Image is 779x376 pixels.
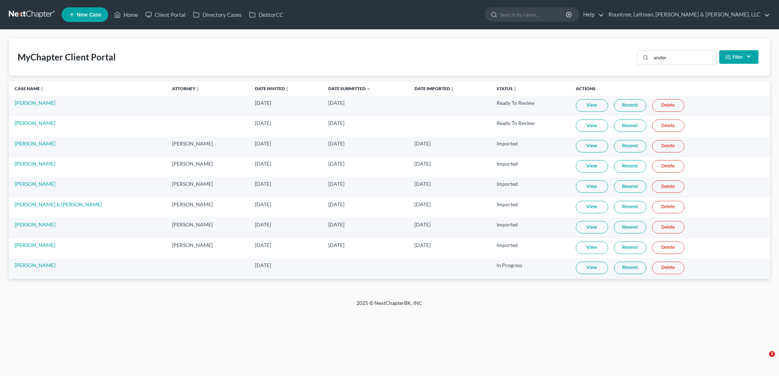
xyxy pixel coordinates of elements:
[15,201,102,207] a: [PERSON_NAME] & [PERSON_NAME]
[328,181,344,187] span: [DATE]
[614,119,646,132] a: Resend
[414,242,431,248] span: [DATE]
[414,221,431,228] span: [DATE]
[576,201,608,213] a: View
[166,137,249,157] td: [PERSON_NAME]
[40,87,44,91] i: unfold_more
[576,160,608,173] a: View
[180,299,599,313] div: 2025 © NextChapterBK, INC
[366,87,371,91] i: expand_more
[15,242,55,248] a: [PERSON_NAME]
[576,262,608,274] a: View
[652,160,684,173] a: Delete
[491,96,570,116] td: Ready To Review
[652,242,684,254] a: Delete
[576,99,608,112] a: View
[614,99,646,112] a: Resend
[328,140,344,147] span: [DATE]
[576,221,608,233] a: View
[652,201,684,213] a: Delete
[414,140,431,147] span: [DATE]
[652,140,684,152] a: Delete
[255,86,289,91] a: Date Invitedunfold_more
[614,221,646,233] a: Resend
[189,8,245,21] a: Directory Cases
[491,157,570,177] td: Imported
[719,50,758,64] button: Filter
[652,262,684,274] a: Delete
[195,87,200,91] i: unfold_more
[166,157,249,177] td: [PERSON_NAME]
[328,120,344,126] span: [DATE]
[576,242,608,254] a: View
[651,51,716,64] input: Search...
[570,81,770,96] th: Actions
[579,8,604,21] a: Help
[328,161,344,167] span: [DATE]
[77,12,101,18] span: New Case
[255,201,271,207] span: [DATE]
[614,180,646,193] a: Resend
[255,242,271,248] span: [DATE]
[513,87,517,91] i: unfold_more
[614,242,646,254] a: Resend
[576,119,608,132] a: View
[414,161,431,167] span: [DATE]
[172,86,200,91] a: Attorneyunfold_more
[328,242,344,248] span: [DATE]
[328,86,371,91] a: Date Submitted expand_more
[491,177,570,198] td: Imported
[414,201,431,207] span: [DATE]
[15,120,55,126] a: [PERSON_NAME]
[491,258,570,279] td: In Progress
[110,8,142,21] a: Home
[497,86,517,91] a: Statusunfold_more
[450,87,454,91] i: unfold_more
[605,8,770,21] a: Rountree, Leitman, [PERSON_NAME] & [PERSON_NAME], LLC
[255,181,271,187] span: [DATE]
[18,51,116,63] div: MyChapter Client Portal
[491,137,570,157] td: Imported
[769,351,775,357] span: 2
[652,180,684,193] a: Delete
[652,221,684,233] a: Delete
[15,181,55,187] a: [PERSON_NAME]
[576,180,608,193] a: View
[414,181,431,187] span: [DATE]
[491,116,570,136] td: Ready To Review
[166,238,249,258] td: [PERSON_NAME]
[328,201,344,207] span: [DATE]
[652,99,684,112] a: Delete
[328,100,344,106] span: [DATE]
[491,218,570,238] td: Imported
[255,140,271,147] span: [DATE]
[245,8,287,21] a: DebtorCC
[15,221,55,228] a: [PERSON_NAME]
[328,221,344,228] span: [DATE]
[614,140,646,152] a: Resend
[414,86,454,91] a: Date Importedunfold_more
[255,120,271,126] span: [DATE]
[15,140,55,147] a: [PERSON_NAME]
[614,160,646,173] a: Resend
[285,87,289,91] i: unfold_more
[15,262,55,268] a: [PERSON_NAME]
[652,119,684,132] a: Delete
[15,86,44,91] a: Case Nameunfold_more
[491,238,570,258] td: Imported
[500,8,567,21] input: Search by name...
[142,8,189,21] a: Client Portal
[255,161,271,167] span: [DATE]
[576,140,608,152] a: View
[166,218,249,238] td: [PERSON_NAME]
[255,221,271,228] span: [DATE]
[15,161,55,167] a: [PERSON_NAME]
[166,198,249,218] td: [PERSON_NAME]
[15,100,55,106] a: [PERSON_NAME]
[166,177,249,198] td: [PERSON_NAME]
[614,262,646,274] a: Resend
[255,100,271,106] span: [DATE]
[614,201,646,213] a: Resend
[255,262,271,268] span: [DATE]
[754,351,772,369] iframe: Intercom live chat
